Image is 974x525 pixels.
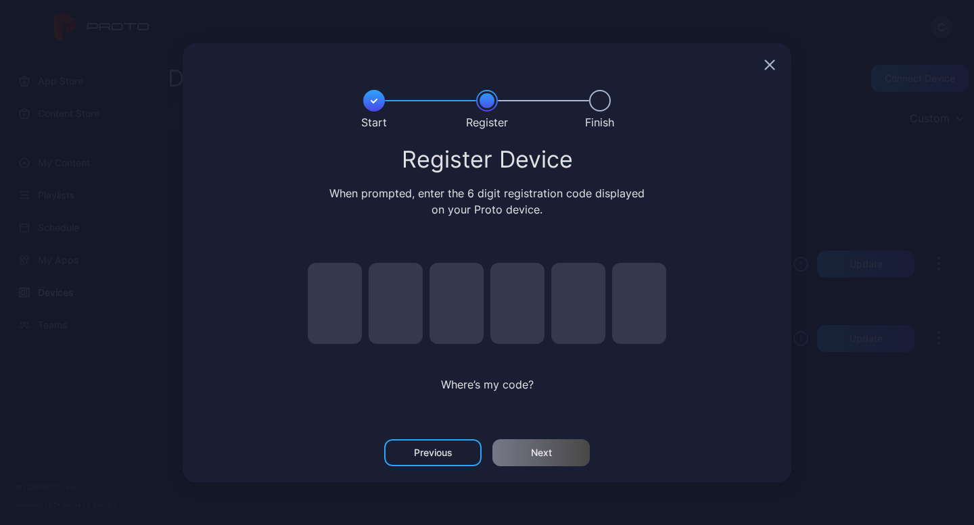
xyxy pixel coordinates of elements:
div: Register Device [199,147,775,172]
div: When prompted, enter the 6 digit registration code displayed on your Proto device. [327,185,648,218]
button: Previous [384,439,482,466]
div: Start [361,114,387,130]
input: pin code 2 of 6 [369,263,423,344]
span: Where’s my code? [441,378,534,391]
div: Finish [585,114,614,130]
input: pin code 1 of 6 [308,263,362,344]
div: Register [466,114,508,130]
input: pin code 6 of 6 [612,263,666,344]
input: pin code 4 of 6 [490,263,544,344]
input: pin code 5 of 6 [551,263,605,344]
div: Previous [414,447,453,458]
button: Next [492,439,590,466]
input: pin code 3 of 6 [430,263,484,344]
div: Next [531,447,552,458]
